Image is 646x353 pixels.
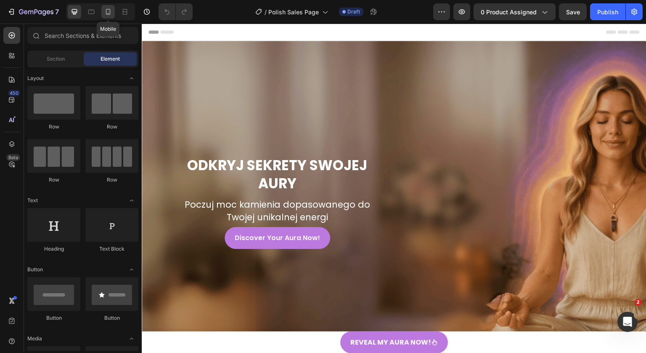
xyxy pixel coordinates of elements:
iframe: Design area [142,24,646,353]
a: Discover Your Aura Now! [83,203,188,225]
button: 7 [3,3,63,20]
span: 0 product assigned [481,8,537,16]
span: Polish Sales Page [268,8,319,16]
span: Save [566,8,580,16]
span: 2 [635,299,641,306]
span: Toggle open [125,72,138,85]
button: Publish [590,3,625,20]
span: Draft [347,8,360,16]
p: Reveal My Aura Now! [209,314,289,324]
div: 450 [8,90,20,96]
iframe: Intercom live chat [617,312,638,332]
span: Button [27,266,43,273]
button: Save [559,3,587,20]
p: 7 [55,7,59,17]
span: / [265,8,267,16]
div: Beta [6,154,20,161]
input: Search Sections & Elements [27,27,138,44]
span: Poczuj moc kamienia dopasowanego do Twojej unikalnej energi [43,175,228,200]
span: Media [27,335,42,342]
div: Row [27,176,80,184]
div: Undo/Redo [159,3,193,20]
h2: ODKRYJ SEKRETY SWOJEJ AURY [32,132,239,170]
div: Button [85,314,138,322]
span: Toggle open [125,194,138,207]
div: Publish [597,8,618,16]
div: Row [85,123,138,131]
div: Row [27,123,80,131]
span: Toggle open [125,263,138,276]
span: Toggle open [125,332,138,345]
a: Reveal My Aura Now! [199,308,306,330]
button: 0 product assigned [474,3,556,20]
div: Button [27,314,80,322]
span: Text [27,197,38,204]
div: Heading [27,245,80,253]
p: Discover Your Aura Now! [93,209,178,219]
span: Element [101,55,120,63]
div: Row [85,176,138,184]
span: Section [47,55,65,63]
span: Layout [27,75,44,82]
div: Text Block [85,245,138,253]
